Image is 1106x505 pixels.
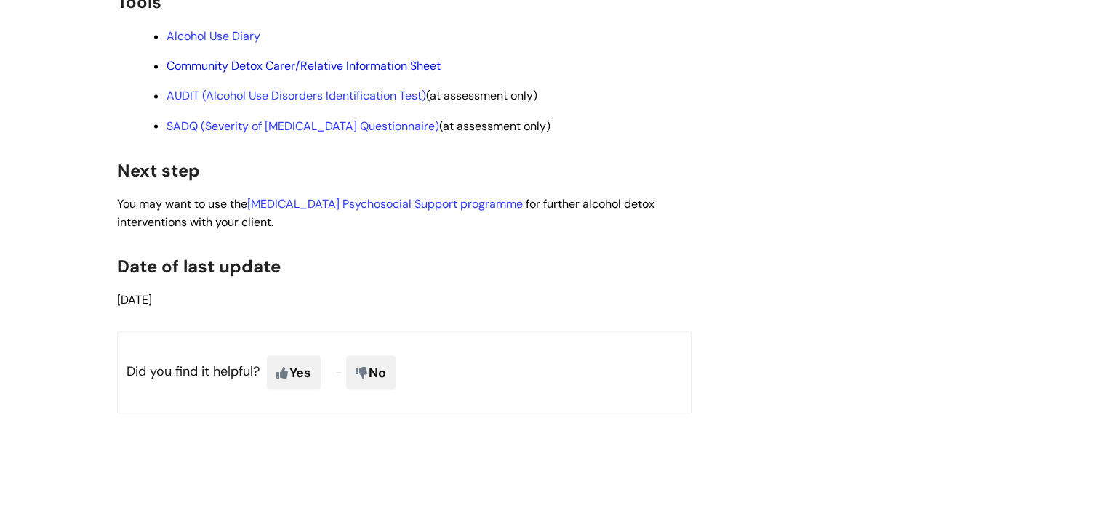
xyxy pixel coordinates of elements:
p: Did you find it helpful? [117,331,692,413]
span: You may want to us for further alcohol detox interventions with your client. [117,195,654,229]
a: Alcohol Use Diary [167,28,260,44]
span: e the [220,195,526,211]
a: AUDIT (Alcohol Use Disorders Identification Test) [167,88,426,103]
a: SADQ (Severity of [MEDICAL_DATA] Questionnaire) [167,118,439,133]
a: Community Detox Carer/Relative Information Sheet [167,58,441,73]
span: Yes [267,355,321,389]
span: No [346,355,396,389]
a: [MEDICAL_DATA] Psychosocial Support programme [247,195,523,211]
span: (at assessment only) [167,118,550,133]
span: [DATE] [117,291,152,307]
span: Date of last update [117,254,281,277]
span: (at assessment only) [167,88,540,103]
span: Next step [117,158,200,181]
